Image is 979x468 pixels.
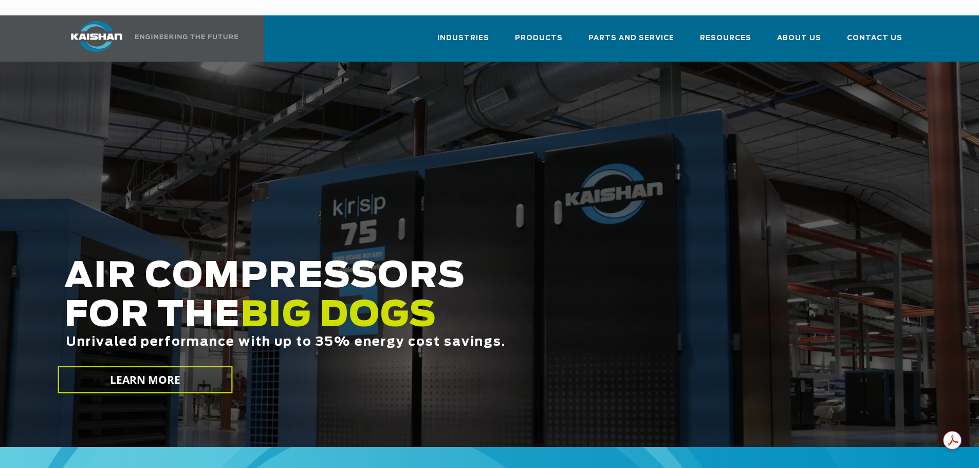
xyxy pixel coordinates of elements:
[847,25,902,60] a: Contact Us
[777,25,821,60] a: About Us
[58,366,232,394] a: LEARN MORE
[515,25,563,60] a: Products
[700,25,751,60] a: Resources
[109,372,180,387] span: LEARN MORE
[437,32,489,44] span: Industries
[58,15,240,62] a: Kaishan USA
[515,32,563,44] span: Products
[588,32,674,44] span: Parts and Service
[777,32,821,44] span: About Us
[847,32,902,44] span: Contact Us
[58,21,135,52] img: kaishan logo
[700,32,751,44] span: Resources
[135,34,238,39] img: Engineering the future
[588,25,674,60] a: Parts and Service
[66,336,506,348] span: Unrivaled performance with up to 35% energy cost savings.
[437,25,489,60] a: Industries
[64,257,771,381] h2: AIR COMPRESSORS FOR THE
[241,298,437,333] span: BIG DOGS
